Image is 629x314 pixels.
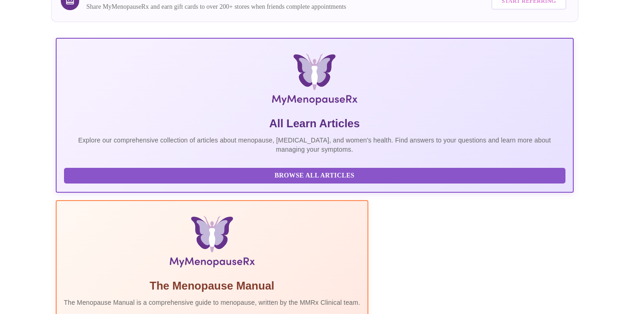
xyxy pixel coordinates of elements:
[64,136,565,154] p: Explore our comprehensive collection of articles about menopause, [MEDICAL_DATA], and women's hea...
[73,170,556,182] span: Browse All Articles
[64,116,565,131] h5: All Learn Articles
[64,278,361,293] h5: The Menopause Manual
[141,53,487,109] img: MyMenopauseRx Logo
[64,298,361,307] p: The Menopause Manual is a comprehensive guide to menopause, written by the MMRx Clinical team.
[64,168,565,184] button: Browse All Articles
[111,216,313,271] img: Menopause Manual
[64,171,568,179] a: Browse All Articles
[87,2,346,12] p: Share MyMenopauseRx and earn gift cards to over 200+ stores when friends complete appointments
